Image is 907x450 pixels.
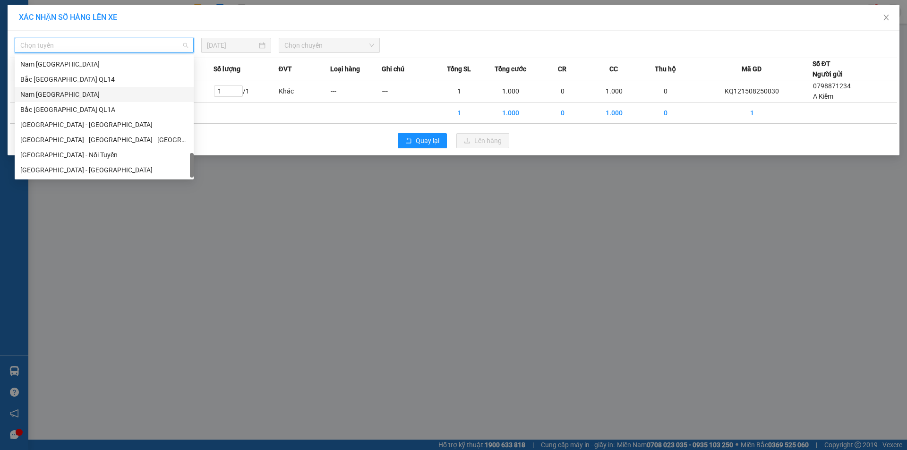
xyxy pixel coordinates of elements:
[330,64,360,74] span: Loại hàng
[20,59,188,69] div: Nam [GEOGRAPHIC_DATA]
[433,102,485,124] td: 1
[15,162,194,178] div: Hà Nội - Đà Nẵng
[433,80,485,102] td: 1
[15,57,194,72] div: Nam Trung Bắc QL14
[558,64,566,74] span: CR
[20,38,188,52] span: Chọn tuyến
[813,93,833,100] span: A Kiểm
[4,65,59,73] span: 16:10:25 [DATE]
[398,133,447,148] button: rollbackQuay lại
[15,72,194,87] div: Bắc Trung Nam QL14
[20,74,188,85] div: Bắc [GEOGRAPHIC_DATA] QL14
[655,64,676,74] span: Thu hộ
[75,20,188,37] span: CÔNG TY TNHH CHUYỂN PHÁT NHANH BẢO AN
[20,119,188,130] div: [GEOGRAPHIC_DATA] - [GEOGRAPHIC_DATA]
[692,102,813,124] td: 1
[20,165,188,175] div: [GEOGRAPHIC_DATA] - [GEOGRAPHIC_DATA]
[588,80,640,102] td: 1.000
[640,80,692,102] td: 0
[207,40,257,51] input: 15/08/2025
[15,102,194,117] div: Bắc Trung Nam QL1A
[284,38,374,52] span: Chọn chuyến
[882,14,890,21] span: close
[405,137,412,145] span: rollback
[382,80,433,102] td: ---
[813,82,851,90] span: 0798871234
[4,20,72,37] span: [PHONE_NUMBER]
[813,59,843,79] div: Số ĐT Người gửi
[485,80,537,102] td: 1.000
[4,51,143,63] span: Mã đơn: KQ121508250030
[330,80,382,102] td: ---
[20,150,188,160] div: [GEOGRAPHIC_DATA] - Nối Tuyến
[447,64,471,74] span: Tổng SL
[537,80,588,102] td: 0
[485,102,537,124] td: 1.000
[873,5,899,31] button: Close
[15,132,194,147] div: Hà Nội - Bà Rịa - Vũng Tàu
[609,64,618,74] span: CC
[742,64,762,74] span: Mã GD
[537,102,588,124] td: 0
[692,80,813,102] td: KQ121508250030
[15,147,194,162] div: Sài Gòn - Nối Tuyến
[20,89,188,100] div: Nam [GEOGRAPHIC_DATA]
[278,64,291,74] span: ĐVT
[67,4,191,17] strong: PHIẾU DÁN LÊN HÀNG
[20,104,188,115] div: Bắc [GEOGRAPHIC_DATA] QL1A
[278,80,330,102] td: Khác
[19,13,117,22] span: XÁC NHẬN SỐ HÀNG LÊN XE
[416,136,439,146] span: Quay lại
[214,80,279,102] td: / 1
[15,87,194,102] div: Nam Trung Bắc QL1A
[456,133,509,148] button: uploadLên hàng
[15,117,194,132] div: Hà Nội - Hồ Chí Minh
[382,64,404,74] span: Ghi chú
[214,64,240,74] span: Số lượng
[495,64,526,74] span: Tổng cước
[640,102,692,124] td: 0
[588,102,640,124] td: 1.000
[20,135,188,145] div: [GEOGRAPHIC_DATA] - [GEOGRAPHIC_DATA] - [GEOGRAPHIC_DATA]
[26,20,50,28] strong: CSKH:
